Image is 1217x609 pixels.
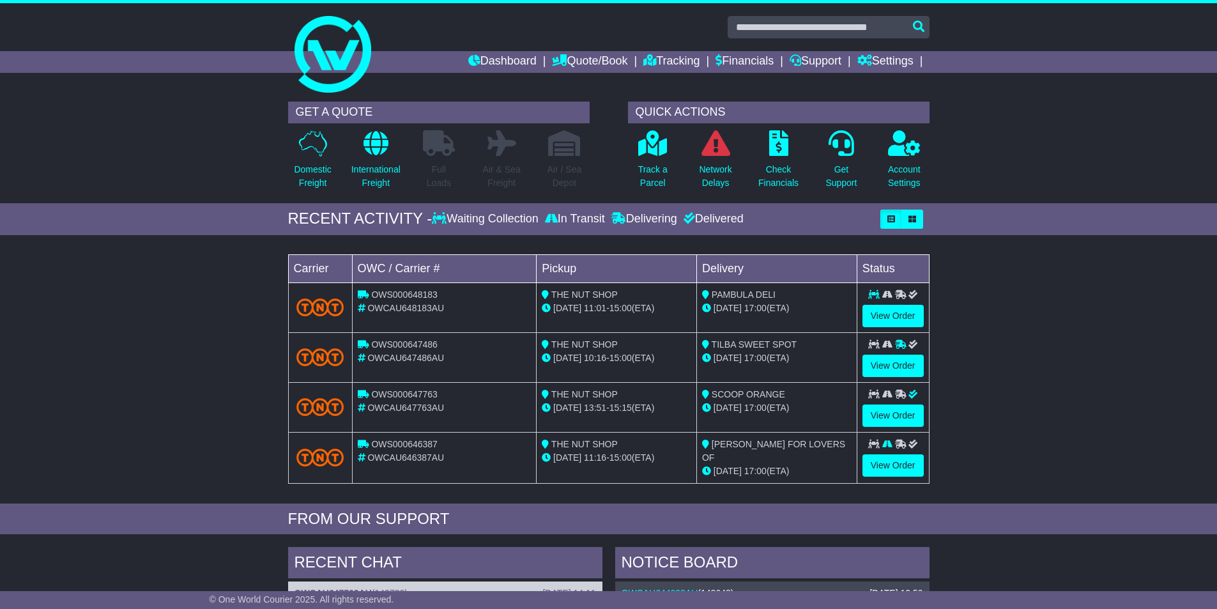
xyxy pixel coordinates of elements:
[288,210,432,228] div: RECENT ACTIVITY -
[367,353,444,363] span: OWCAU647486AU
[432,212,541,226] div: Waiting Collection
[542,401,691,415] div: - (ETA)
[609,353,632,363] span: 15:00
[288,547,602,582] div: RECENT CHAT
[371,289,438,300] span: OWS000648183
[288,254,352,282] td: Carrier
[825,163,857,190] p: Get Support
[714,403,742,413] span: [DATE]
[857,51,914,73] a: Settings
[352,254,537,282] td: OWC / Carrier #
[553,452,581,463] span: [DATE]
[371,439,438,449] span: OWS000646387
[551,439,618,449] span: THE NUT SHOP
[553,403,581,413] span: [DATE]
[609,303,632,313] span: 15:00
[288,510,930,528] div: FROM OUR SUPPORT
[351,163,401,190] p: International Freight
[584,353,606,363] span: 10:16
[628,102,930,123] div: QUICK ACTIONS
[862,454,924,477] a: View Order
[744,466,767,476] span: 17:00
[295,588,372,598] a: OWCAU647763AU
[702,302,852,315] div: (ETA)
[609,403,632,413] span: 15:15
[288,102,590,123] div: GET A QUOTE
[862,405,924,427] a: View Order
[551,339,618,350] span: THE NUT SHOP
[622,588,923,599] div: ( )
[367,452,444,463] span: OWCAU646387AU
[296,348,344,366] img: TNT_Domestic.png
[371,339,438,350] span: OWS000647486
[825,130,857,197] a: GetSupport
[712,389,785,399] span: SCOOP ORANGE
[367,403,444,413] span: OWCAU647763AU
[615,547,930,582] div: NOTICE BOARD
[609,452,632,463] span: 15:00
[296,398,344,415] img: TNT_Domestic.png
[551,389,618,399] span: THE NUT SHOP
[888,163,921,190] p: Account Settings
[375,588,405,598] span: 143720
[367,303,444,313] span: OWCAU648183AU
[552,51,627,73] a: Quote/Book
[698,130,732,197] a: NetworkDelays
[608,212,680,226] div: Delivering
[702,465,852,478] div: (ETA)
[638,163,668,190] p: Track a Parcel
[542,212,608,226] div: In Transit
[294,163,331,190] p: Domestic Freight
[584,452,606,463] span: 11:16
[468,51,537,73] a: Dashboard
[547,163,582,190] p: Air / Sea Depot
[371,389,438,399] span: OWS000647763
[542,351,691,365] div: - (ETA)
[744,303,767,313] span: 17:00
[210,594,394,605] span: © One World Courier 2025. All rights reserved.
[643,51,700,73] a: Tracking
[553,353,581,363] span: [DATE]
[869,588,922,599] div: [DATE] 12:50
[293,130,332,197] a: DomesticFreight
[551,289,618,300] span: THE NUT SHOP
[758,163,799,190] p: Check Financials
[744,353,767,363] span: 17:00
[542,302,691,315] div: - (ETA)
[862,305,924,327] a: View Order
[744,403,767,413] span: 17:00
[716,51,774,73] a: Financials
[699,163,731,190] p: Network Delays
[701,588,731,598] span: 143648
[295,588,596,599] div: ( )
[423,163,455,190] p: Full Loads
[537,254,697,282] td: Pickup
[712,289,776,300] span: PAMBULA DELI
[553,303,581,313] span: [DATE]
[696,254,857,282] td: Delivery
[714,303,742,313] span: [DATE]
[714,353,742,363] span: [DATE]
[862,355,924,377] a: View Order
[714,466,742,476] span: [DATE]
[638,130,668,197] a: Track aParcel
[702,401,852,415] div: (ETA)
[790,51,841,73] a: Support
[542,588,595,599] div: [DATE] 14:11
[712,339,797,350] span: TILBA SWEET SPOT
[857,254,929,282] td: Status
[887,130,921,197] a: AccountSettings
[758,130,799,197] a: CheckFinancials
[351,130,401,197] a: InternationalFreight
[483,163,521,190] p: Air & Sea Freight
[296,298,344,316] img: TNT_Domestic.png
[296,449,344,466] img: TNT_Domestic.png
[584,403,606,413] span: 13:51
[680,212,744,226] div: Delivered
[542,451,691,465] div: - (ETA)
[584,303,606,313] span: 11:01
[702,351,852,365] div: (ETA)
[622,588,698,598] a: OWCAU644093AU
[702,439,845,463] span: [PERSON_NAME] FOR LOVERS OF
